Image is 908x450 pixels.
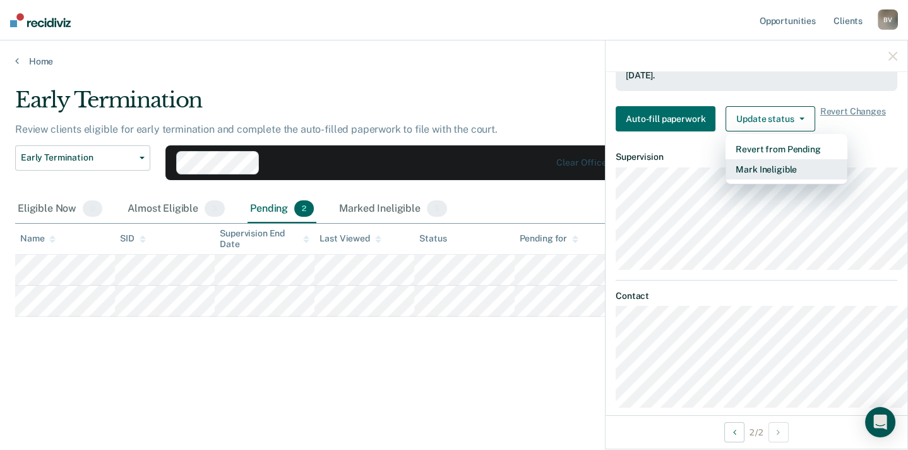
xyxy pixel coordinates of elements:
[606,415,907,449] div: 2 / 2
[15,87,696,123] div: Early Termination
[556,157,614,168] div: Clear officers
[125,195,227,223] div: Almost Eligible
[337,195,450,223] div: Marked Ineligible
[83,200,102,217] span: 0
[20,233,56,244] div: Name
[205,200,225,217] span: 3
[768,422,789,442] button: Next Opportunity
[10,13,71,27] img: Recidiviz
[15,123,498,135] p: Review clients eligible for early termination and complete the auto-filled paperwork to file with...
[120,233,146,244] div: SID
[865,407,895,437] div: Open Intercom Messenger
[616,106,715,131] button: Auto-fill paperwork
[427,200,447,217] span: 5
[294,200,314,217] span: 2
[616,291,897,301] dt: Contact
[878,9,898,30] div: B V
[616,106,720,131] a: Navigate to form link
[248,195,316,223] div: Pending
[726,139,847,159] button: Revert from Pending
[616,152,897,162] dt: Supervision
[724,422,744,442] button: Previous Opportunity
[15,195,105,223] div: Eligible Now
[21,152,134,163] span: Early Termination
[520,233,578,244] div: Pending for
[820,106,886,131] span: Revert Changes
[320,233,381,244] div: Last Viewed
[15,56,893,67] a: Home
[220,228,309,250] div: Supervision End Date
[726,159,847,179] button: Mark Ineligible
[726,106,815,131] button: Update status
[419,233,446,244] div: Status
